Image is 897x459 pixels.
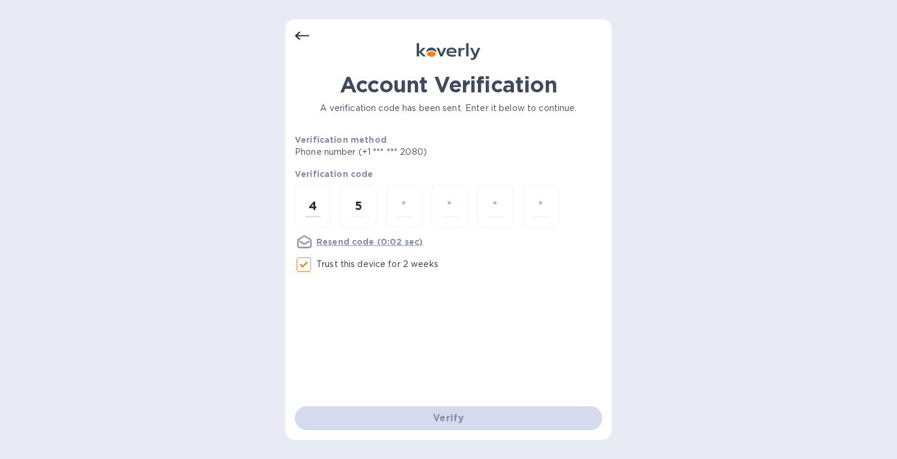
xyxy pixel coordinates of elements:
p: Verification code [295,168,602,180]
p: A verification code has been sent. Enter it below to continue. [295,102,602,115]
p: Trust this device for 2 weeks [316,258,438,271]
b: Verification method [295,135,387,145]
h1: Account Verification [295,72,602,97]
p: Phone number (+1 *** *** 2080) [295,146,519,158]
u: Resend code (0:02 sec) [316,237,423,247]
